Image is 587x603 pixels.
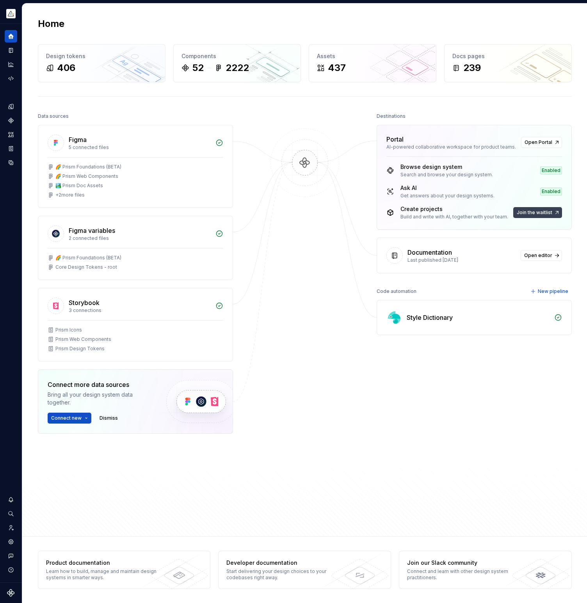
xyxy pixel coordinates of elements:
[309,44,436,82] a: Assets437
[317,52,428,60] div: Assets
[407,568,521,581] div: Connect and learn with other design system practitioners.
[5,142,17,155] a: Storybook stories
[48,380,153,389] div: Connect more data sources
[525,139,552,145] span: Open Portal
[377,111,406,122] div: Destinations
[5,100,17,113] a: Design tokens
[38,551,211,589] a: Product documentationLearn how to build, manage and maintain design systems in smarter ways.
[38,125,233,208] a: Figma5 connected files🌈 Prism Foundations (BETA)🌈 Prism Web Components🏞️ Prism Doc Assets+2more f...
[173,44,301,82] a: Components522222
[46,568,160,581] div: Learn how to build, manage and maintain design systems in smarter ways.
[452,52,564,60] div: Docs pages
[5,536,17,548] a: Settings
[521,250,562,261] a: Open editor
[5,521,17,534] a: Invite team
[69,226,115,235] div: Figma variables
[5,156,17,169] a: Data sources
[46,52,157,60] div: Design tokens
[5,44,17,57] a: Documentation
[226,568,340,581] div: Start delivering your design choices to your codebases right away.
[377,286,416,297] div: Code automation
[400,172,493,178] div: Search and browse your design system.
[328,62,346,74] div: 437
[528,286,572,297] button: New pipeline
[517,209,552,216] span: Join the waitlist
[38,44,165,82] a: Design tokens406
[5,114,17,127] a: Components
[55,173,118,179] div: 🌈 Prism Web Components
[400,184,495,192] div: Ask AI
[38,288,233,362] a: Storybook3 connectionsPrism IconsPrism Web ComponentsPrism Design Tokens
[7,589,15,597] svg: Supernova Logo
[69,144,211,151] div: 5 connected files
[55,346,105,352] div: Prism Design Tokens
[48,391,153,406] div: Bring all your design system data together.
[400,193,495,199] div: Get answers about your design systems.
[38,18,64,30] h2: Home
[55,327,82,333] div: Prism Icons
[407,559,521,567] div: Join our Slack community
[5,493,17,506] button: Notifications
[5,507,17,520] button: Search ⌘K
[57,62,75,74] div: 406
[463,62,481,74] div: 239
[55,255,121,261] div: 🌈 Prism Foundations (BETA)
[55,264,117,270] div: Core Design Tokens - root
[444,44,572,82] a: Docs pages239
[400,163,493,171] div: Browse design system
[540,188,562,195] div: Enabled
[96,413,121,424] button: Dismiss
[218,551,391,589] a: Developer documentationStart delivering your design choices to your codebases right away.
[48,413,91,424] button: Connect new
[6,9,16,18] img: 933d721a-f27f-49e1-b294-5bdbb476d662.png
[55,164,121,170] div: 🌈 Prism Foundations (BETA)
[192,62,204,74] div: 52
[386,135,404,144] div: Portal
[51,415,82,421] span: Connect new
[5,30,17,43] a: Home
[55,183,103,189] div: 🏞️ Prism Doc Assets
[46,559,160,567] div: Product documentation
[386,144,516,150] div: AI-powered collaborative workspace for product teams.
[5,72,17,85] a: Code automation
[69,235,211,241] div: 2 connected files
[521,137,562,148] a: Open Portal
[5,550,17,562] button: Contact support
[226,62,249,74] div: 2222
[5,128,17,141] a: Assets
[400,205,508,213] div: Create projects
[540,167,562,174] div: Enabled
[69,307,211,314] div: 3 connections
[100,415,118,421] span: Dismiss
[399,551,572,589] a: Join our Slack communityConnect and learn with other design system practitioners.
[69,135,87,144] div: Figma
[407,257,516,263] div: Last published [DATE]
[5,58,17,71] a: Analytics
[181,52,293,60] div: Components
[524,252,552,259] span: Open editor
[69,298,100,307] div: Storybook
[407,248,452,257] div: Documentation
[55,336,111,342] div: Prism Web Components
[55,192,85,198] div: + 2 more files
[38,216,233,280] a: Figma variables2 connected files🌈 Prism Foundations (BETA)Core Design Tokens - root
[513,207,562,218] button: Join the waitlist
[400,214,508,220] div: Build and write with AI, together with your team.
[407,313,453,322] div: Style Dictionary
